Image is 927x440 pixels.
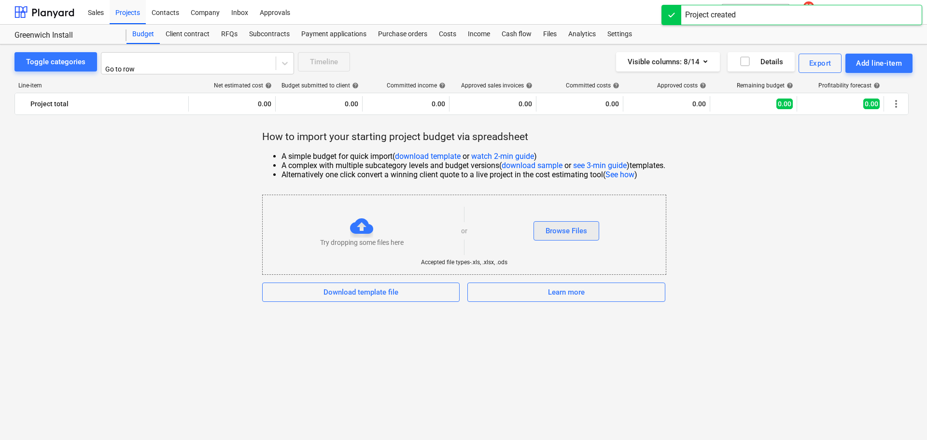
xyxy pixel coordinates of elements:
[809,57,831,70] div: Export
[421,259,507,267] p: Accepted file types - .xls, .xlsx, .ods
[785,82,793,89] span: help
[437,82,446,89] span: help
[776,99,793,109] span: 0.00
[320,238,404,247] p: Try dropping some files here
[387,82,446,89] div: Committed income
[323,286,398,298] div: Download template file
[105,65,203,73] div: Go to row
[453,96,532,112] div: 0.00
[548,286,585,298] div: Learn more
[627,96,706,112] div: 0.00
[799,54,842,73] button: Export
[871,82,880,89] span: help
[467,283,665,302] button: Learn more
[214,82,272,89] div: Net estimated cost
[739,56,783,68] div: Details
[818,82,880,89] div: Profitability forecast
[602,25,638,44] a: Settings
[243,25,295,44] a: Subcontracts
[845,54,913,73] button: Add line-item
[524,82,533,89] span: help
[461,226,467,236] p: or
[280,96,358,112] div: 0.00
[540,96,619,112] div: 0.00
[573,161,627,170] a: see 3-min guide
[502,161,562,170] a: download sample
[496,25,537,44] a: Cash flow
[14,82,189,89] div: Line-item
[737,82,793,89] div: Remaining budget
[534,221,599,241] button: Browse Files
[126,25,160,44] a: Budget
[685,9,736,21] div: Project created
[366,96,445,112] div: 0.00
[537,25,562,44] a: Files
[546,225,587,237] div: Browse Files
[281,170,665,179] li: Alternatively one click convert a winning client quote to a live project in the cost estimating t...
[26,56,85,68] div: Toggle categories
[433,25,462,44] a: Costs
[462,25,496,44] a: Income
[281,161,665,170] li: A complex with multiple subcategory levels and budget versions ( or ) templates.
[350,82,359,89] span: help
[262,130,665,144] p: How to import your starting project budget via spreadsheet
[611,82,619,89] span: help
[262,195,666,275] div: Try dropping some files hereorBrowse FilesAccepted file types-.xls, .xlsx, .ods
[728,52,795,71] button: Details
[698,82,706,89] span: help
[461,82,533,89] div: Approved sales invoices
[30,96,184,112] div: Project total
[471,152,534,161] a: watch 2-min guide
[863,99,880,109] span: 0.00
[657,82,706,89] div: Approved costs
[14,52,97,71] button: Toggle categories
[856,57,902,70] div: Add line-item
[193,96,271,112] div: 0.00
[263,82,272,89] span: help
[395,152,461,161] a: download template
[628,56,708,68] div: Visible columns : 8/14
[295,25,372,44] a: Payment applications
[262,283,460,302] button: Download template file
[605,170,634,179] a: See how
[566,82,619,89] div: Committed costs
[890,98,902,110] span: More actions
[562,25,602,44] a: Analytics
[160,25,215,44] a: Client contract
[281,82,359,89] div: Budget submitted to client
[372,25,433,44] a: Purchase orders
[616,52,720,71] button: Visible columns:8/14
[14,30,115,41] div: Greenwich Install
[281,152,665,161] li: A simple budget for quick import ( or )
[215,25,243,44] a: RFQs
